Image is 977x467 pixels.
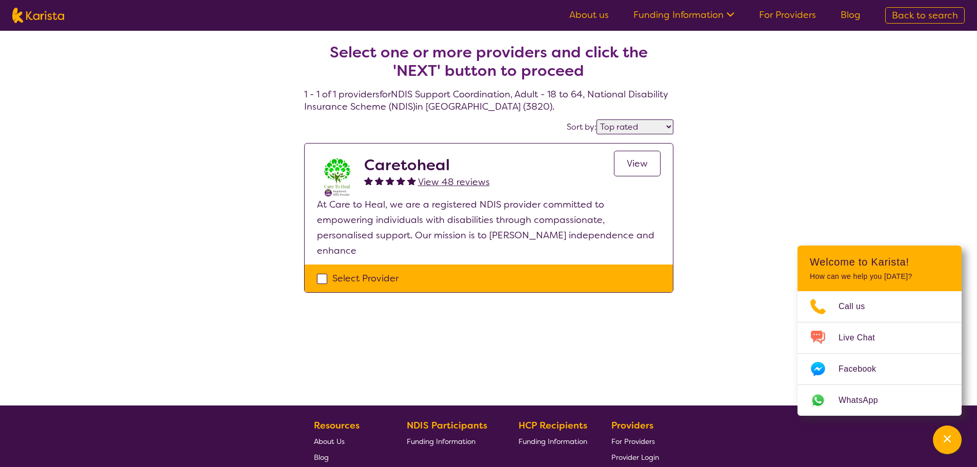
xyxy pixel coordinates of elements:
a: Web link opens in a new tab. [797,385,962,416]
h2: Select one or more providers and click the 'NEXT' button to proceed [316,43,661,80]
span: WhatsApp [839,393,890,408]
label: Sort by: [567,121,596,132]
button: Channel Menu [933,425,962,454]
a: For Providers [611,433,659,449]
span: Facebook [839,361,888,377]
a: Back to search [885,7,965,24]
span: For Providers [611,437,655,446]
span: Blog [314,453,329,462]
span: Back to search [892,9,958,22]
a: Blog [841,9,861,21]
p: At Care to Heal, we are a registered NDIS provider committed to empowering individuals with disab... [317,197,661,258]
a: Provider Login [611,449,659,465]
img: fullstar [375,176,384,185]
img: x8xkzxtsmjra3bp2ouhm.png [317,156,358,197]
span: Funding Information [519,437,587,446]
b: Providers [611,419,653,432]
p: How can we help you [DATE]? [810,272,949,281]
span: About Us [314,437,345,446]
img: fullstar [407,176,416,185]
img: fullstar [396,176,405,185]
ul: Choose channel [797,291,962,416]
div: Channel Menu [797,246,962,416]
a: Funding Information [407,433,495,449]
b: HCP Recipients [519,419,587,432]
h4: 1 - 1 of 1 providers for NDIS Support Coordination , Adult - 18 to 64 , National Disability Insur... [304,18,673,113]
span: Funding Information [407,437,475,446]
a: Funding Information [519,433,587,449]
img: fullstar [386,176,394,185]
span: Provider Login [611,453,659,462]
img: Karista logo [12,8,64,23]
a: Funding Information [633,9,734,21]
a: View 48 reviews [418,174,490,190]
b: Resources [314,419,360,432]
img: fullstar [364,176,373,185]
a: For Providers [759,9,816,21]
h2: Welcome to Karista! [810,256,949,268]
span: View 48 reviews [418,176,490,188]
span: Live Chat [839,330,887,346]
a: About Us [314,433,383,449]
span: Call us [839,299,878,314]
a: View [614,151,661,176]
a: About us [569,9,609,21]
b: NDIS Participants [407,419,487,432]
h2: Caretoheal [364,156,490,174]
a: Blog [314,449,383,465]
span: View [627,157,648,170]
